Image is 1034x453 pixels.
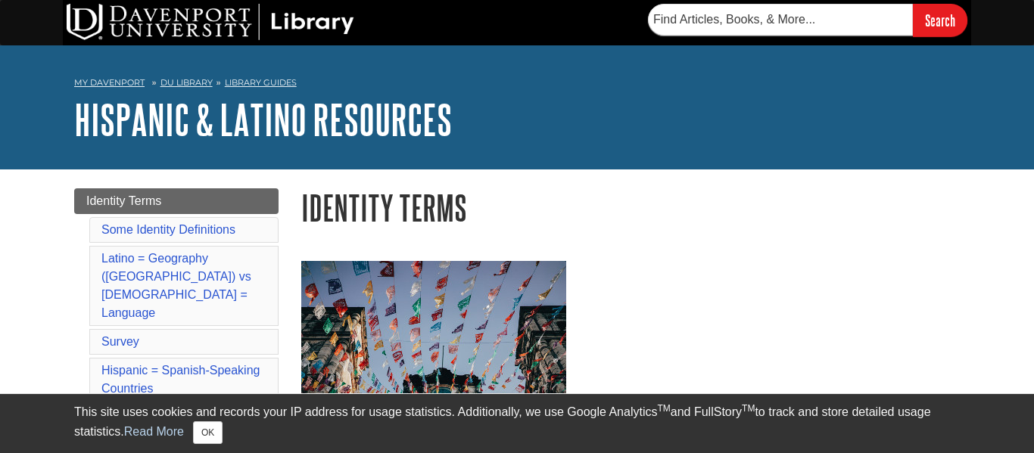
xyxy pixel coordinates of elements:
div: This site uses cookies and records your IP address for usage statistics. Additionally, we use Goo... [74,403,960,444]
a: Some Identity Definitions [101,223,235,236]
sup: TM [657,403,670,414]
sup: TM [742,403,755,414]
a: DU Library [160,77,213,88]
a: Survey [101,335,139,348]
img: DU Library [67,4,354,40]
a: My Davenport [74,76,145,89]
a: Library Guides [225,77,297,88]
a: Read More [124,425,184,438]
a: Identity Terms [74,188,279,214]
span: Identity Terms [86,194,161,207]
form: Searches DU Library's articles, books, and more [648,4,967,36]
img: Dia de los Muertos Flags [301,261,566,437]
nav: breadcrumb [74,73,960,97]
a: Hispanic & Latino Resources [74,96,452,143]
a: Hispanic = Spanish-Speaking Countries [101,364,260,395]
input: Find Articles, Books, & More... [648,4,913,36]
h1: Identity Terms [301,188,960,227]
input: Search [913,4,967,36]
button: Close [193,421,223,444]
a: Latino = Geography ([GEOGRAPHIC_DATA]) vs [DEMOGRAPHIC_DATA] = Language [101,252,251,319]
